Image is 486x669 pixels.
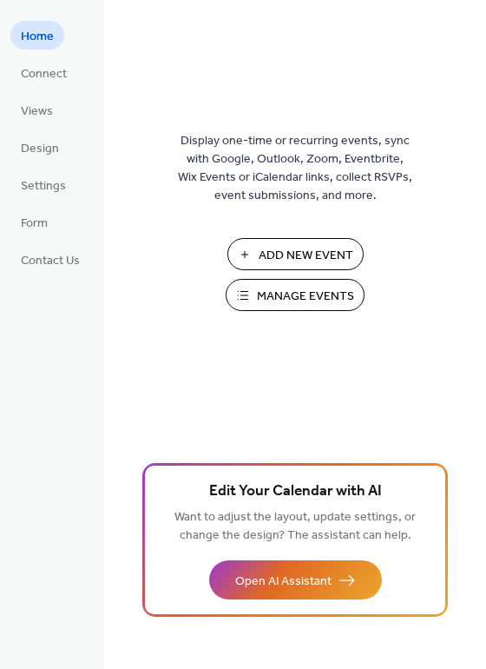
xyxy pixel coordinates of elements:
span: Display one-time or recurring events, sync with Google, Outlook, Zoom, Eventbrite, Wix Events or ... [178,132,412,205]
a: Design [10,133,69,162]
span: Edit Your Calendar with AI [209,480,382,504]
span: Design [21,140,59,158]
a: Contact Us [10,245,90,274]
span: Want to adjust the layout, update settings, or change the design? The assistant can help. [174,506,416,547]
span: Add New Event [259,247,353,265]
a: Views [10,96,63,124]
a: Settings [10,170,76,199]
span: Form [21,215,48,233]
a: Form [10,208,58,236]
button: Add New Event [227,238,364,270]
span: Open AI Assistant [235,573,332,591]
button: Manage Events [226,279,364,311]
span: Contact Us [21,252,80,270]
a: Connect [10,58,77,87]
span: Home [21,28,54,46]
span: Connect [21,65,67,83]
span: Manage Events [257,288,354,306]
a: Home [10,21,64,50]
span: Views [21,103,53,121]
span: Settings [21,177,66,195]
button: Open AI Assistant [209,560,382,599]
